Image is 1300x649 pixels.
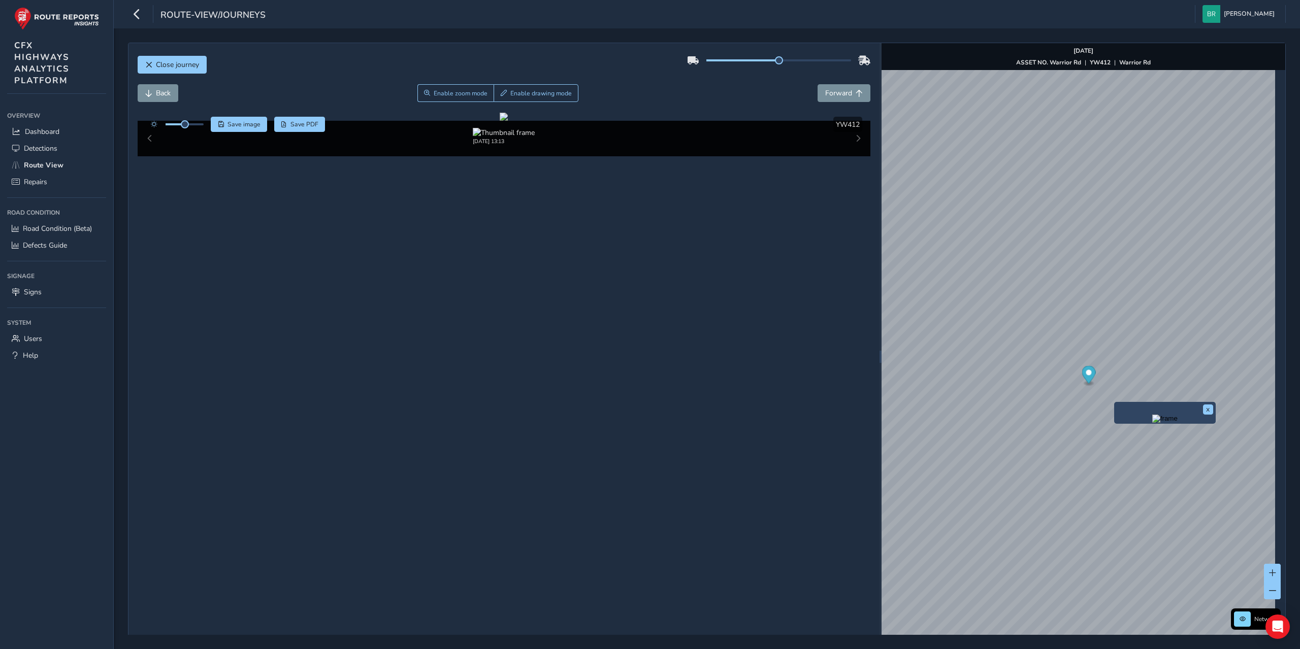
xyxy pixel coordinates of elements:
div: Road Condition [7,205,106,220]
span: YW412 [836,120,860,129]
div: Signage [7,268,106,284]
img: rr logo [14,7,99,30]
button: PDF [274,117,326,132]
a: Detections [7,140,106,157]
button: Preview frame [1117,415,1213,421]
span: Detections [24,144,57,153]
span: Back [156,88,171,98]
div: System [7,315,106,330]
div: Map marker [1082,366,1095,387]
span: Road Condition (Beta) [23,224,92,233]
span: Users [24,334,42,344]
img: frame [1152,415,1178,423]
button: Draw [494,84,578,102]
button: [PERSON_NAME] [1202,5,1278,23]
span: Enable zoom mode [434,89,487,97]
a: Defects Guide [7,237,106,254]
a: Users [7,330,106,347]
strong: Warrior Rd [1119,58,1151,66]
img: diamond-layout [1202,5,1220,23]
span: Enable drawing mode [510,89,572,97]
strong: YW412 [1090,58,1111,66]
button: Back [138,84,178,102]
button: x [1203,404,1213,415]
a: Help [7,347,106,364]
button: Zoom [417,84,494,102]
span: route-view/journeys [160,9,266,23]
a: Repairs [7,174,106,190]
img: Thumbnail frame [473,128,535,138]
button: Save [211,117,267,132]
strong: ASSET NO. Warrior Rd [1016,58,1081,66]
span: Signs [24,287,42,297]
a: Signs [7,284,106,300]
span: Defects Guide [23,241,67,250]
a: Road Condition (Beta) [7,220,106,237]
span: CFX HIGHWAYS ANALYTICS PLATFORM [14,40,70,86]
span: Save PDF [290,120,318,128]
a: Dashboard [7,123,106,140]
span: Network [1254,615,1278,623]
span: [PERSON_NAME] [1224,5,1275,23]
div: [DATE] 13:13 [473,138,535,145]
button: Forward [818,84,870,102]
span: Close journey [156,60,199,70]
span: Forward [825,88,852,98]
a: Route View [7,157,106,174]
span: Repairs [24,177,47,187]
span: Help [23,351,38,360]
span: Dashboard [25,127,59,136]
button: Close journey [138,56,207,74]
div: | | [1016,58,1151,66]
div: Overview [7,108,106,123]
strong: [DATE] [1074,47,1093,55]
div: Open Intercom Messenger [1265,614,1290,639]
span: Save image [227,120,261,128]
span: Route View [24,160,63,170]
